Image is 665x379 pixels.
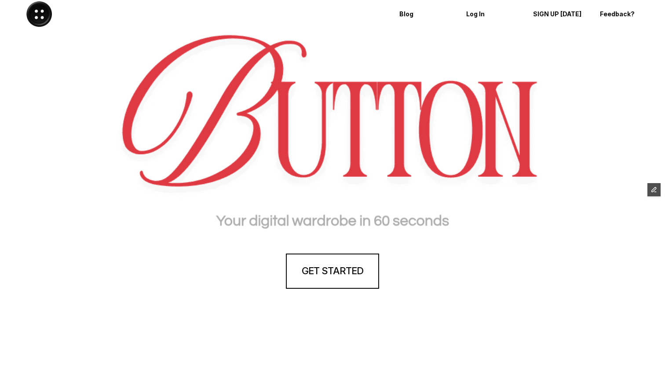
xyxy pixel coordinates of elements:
a: Log In [460,3,522,26]
a: Feedback? [594,3,656,26]
strong: Your digital wardrobe in 60 seconds [216,213,449,228]
a: SIGN UP [DATE] [527,3,589,26]
h4: GET STARTED [302,264,363,278]
a: Blog [393,3,456,26]
p: Feedback? [600,11,650,18]
p: SIGN UP [DATE] [533,11,583,18]
a: GET STARTED [286,254,379,289]
p: Log In [466,11,516,18]
p: Blog [399,11,449,18]
button: Edit Framer Content [647,183,661,196]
